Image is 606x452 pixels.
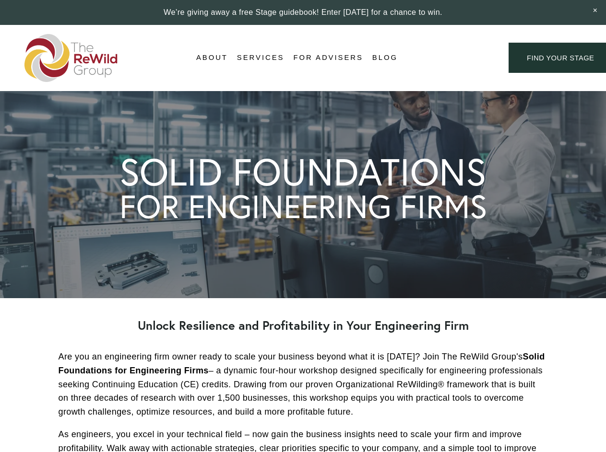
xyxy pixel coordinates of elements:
h1: FOR ENGINEERING FIRMS [119,190,487,222]
h1: SOLID FOUNDATIONS [119,153,486,190]
a: folder dropdown [196,51,228,65]
span: Services [237,51,285,64]
strong: Unlock Resilience and Profitability in Your Engineering Firm [138,317,469,333]
strong: Solid Foundations for Engineering Firms [59,352,547,375]
a: For Advisers [293,51,363,65]
a: Blog [372,51,398,65]
span: About [196,51,228,64]
img: The ReWild Group [24,34,119,82]
p: Are you an engineering firm owner ready to scale your business beyond what it is [DATE]? Join The... [59,350,548,419]
a: folder dropdown [237,51,285,65]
